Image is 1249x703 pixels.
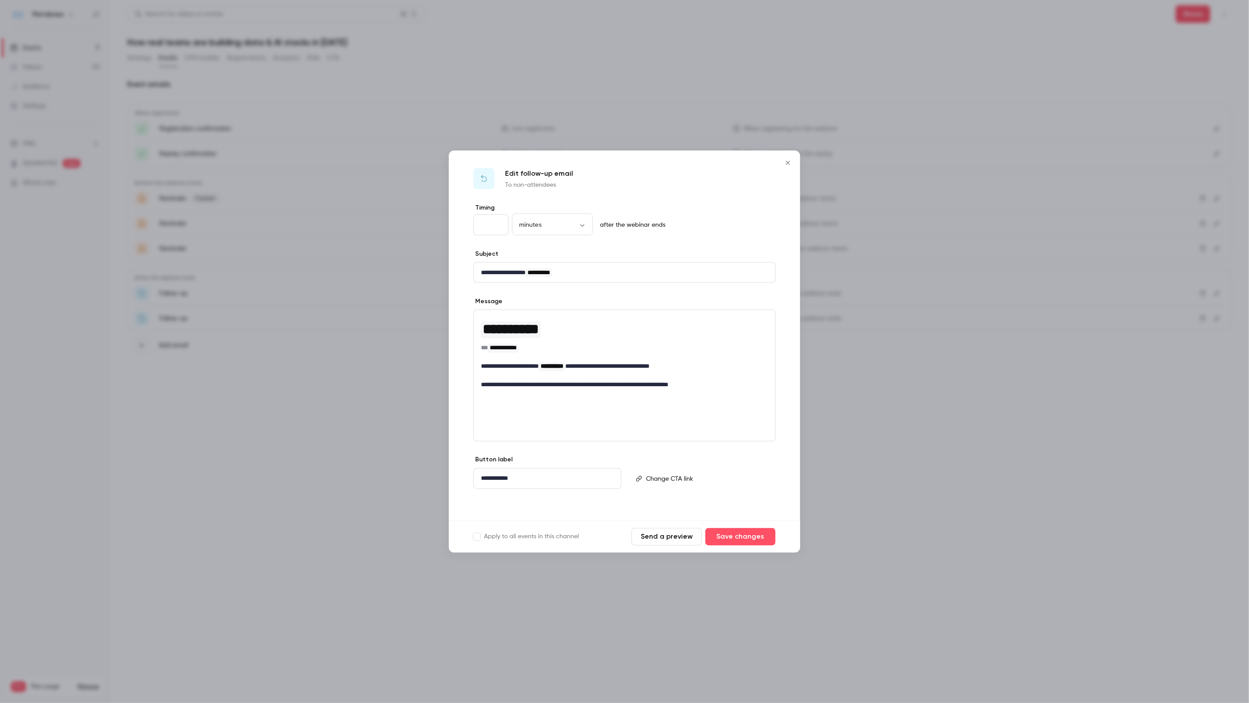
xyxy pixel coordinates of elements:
[474,310,775,395] div: editor
[512,221,593,229] div: minutes
[473,297,502,306] label: Message
[474,469,621,489] div: editor
[643,469,775,489] div: editor
[474,263,775,283] div: editor
[596,221,665,229] p: after the webinar ends
[705,528,776,545] button: Save changes
[473,203,776,212] label: Timing
[779,154,797,172] button: Close
[473,456,513,464] label: Button label
[473,250,498,258] label: Subject
[505,181,573,189] p: To non-attendees
[505,168,573,179] p: Edit follow-up email
[473,532,579,541] label: Apply to all events in this channel
[632,528,702,545] button: Send a preview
